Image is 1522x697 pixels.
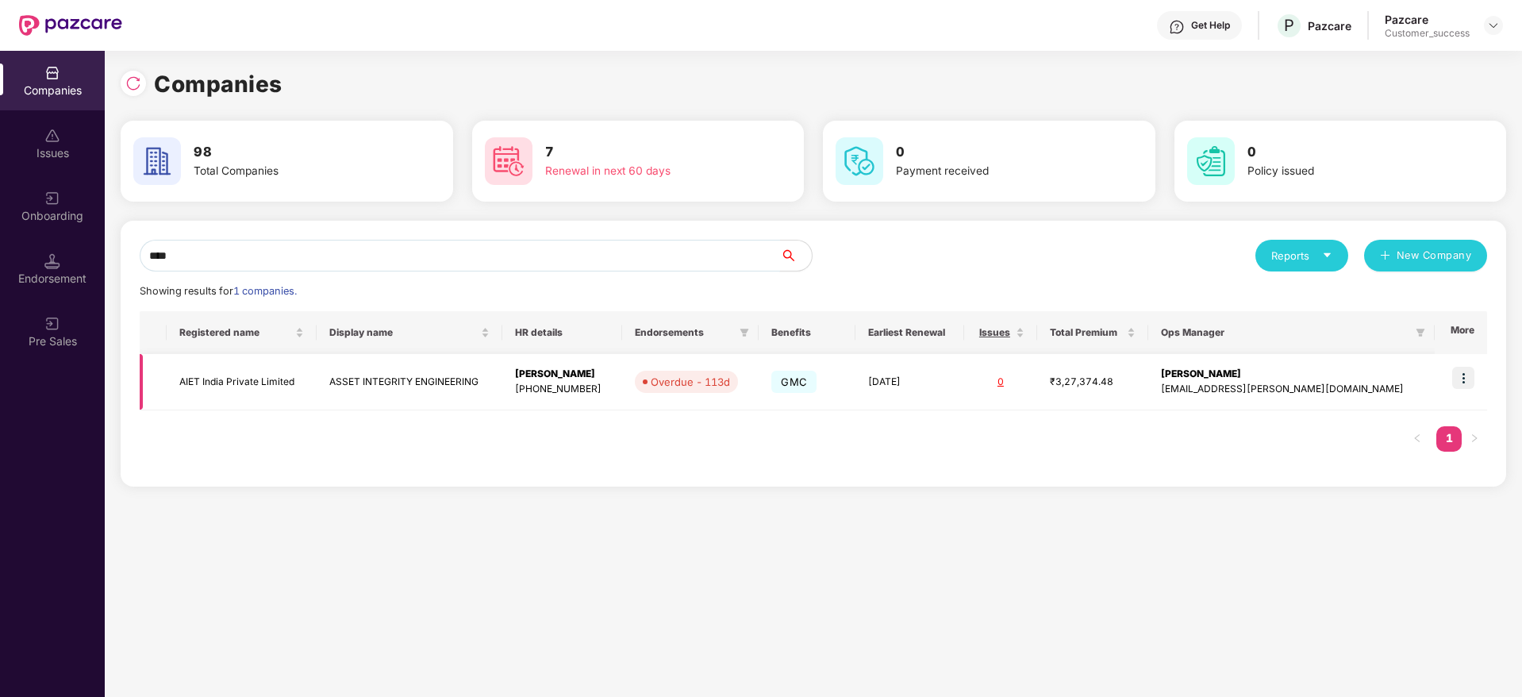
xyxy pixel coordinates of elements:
[515,382,609,397] div: [PHONE_NUMBER]
[1487,19,1500,32] img: svg+xml;base64,PHN2ZyBpZD0iRHJvcGRvd24tMzJ4MzIiIHhtbG5zPSJodHRwOi8vd3d3LnczLm9yZy8yMDAwL3N2ZyIgd2...
[317,311,503,354] th: Display name
[179,326,292,339] span: Registered name
[44,316,60,332] img: svg+xml;base64,PHN2ZyB3aWR0aD0iMjAiIGhlaWdodD0iMjAiIHZpZXdCb3g9IjAgMCAyMCAyMCIgZmlsbD0ibm9uZSIgeG...
[1462,426,1487,452] li: Next Page
[545,142,745,163] h3: 7
[836,137,883,185] img: svg+xml;base64,PHN2ZyB4bWxucz0iaHR0cDovL3d3dy53My5vcmcvMjAwMC9zdmciIHdpZHRoPSI2MCIgaGVpZ2h0PSI2MC...
[1412,433,1422,443] span: left
[1308,18,1351,33] div: Pazcare
[1284,16,1294,35] span: P
[1436,426,1462,450] a: 1
[167,354,317,410] td: AIET India Private Limited
[635,326,734,339] span: Endorsements
[1037,311,1149,354] th: Total Premium
[329,326,479,339] span: Display name
[515,367,609,382] div: [PERSON_NAME]
[779,240,813,271] button: search
[44,191,60,206] img: svg+xml;base64,PHN2ZyB3aWR0aD0iMjAiIGhlaWdodD0iMjAiIHZpZXdCb3g9IjAgMCAyMCAyMCIgZmlsbD0ibm9uZSIgeG...
[651,374,730,390] div: Overdue - 113d
[896,163,1096,180] div: Payment received
[1247,163,1447,180] div: Policy issued
[1385,12,1470,27] div: Pazcare
[759,311,855,354] th: Benefits
[736,323,752,342] span: filter
[167,311,317,354] th: Registered name
[1470,433,1479,443] span: right
[977,326,1013,339] span: Issues
[1405,426,1430,452] button: left
[1385,27,1470,40] div: Customer_success
[19,15,122,36] img: New Pazcare Logo
[44,128,60,144] img: svg+xml;base64,PHN2ZyBpZD0iSXNzdWVzX2Rpc2FibGVkIiB4bWxucz0iaHR0cDovL3d3dy53My5vcmcvMjAwMC9zdmciIH...
[1050,326,1124,339] span: Total Premium
[740,328,749,337] span: filter
[1397,248,1472,264] span: New Company
[133,137,181,185] img: svg+xml;base64,PHN2ZyB4bWxucz0iaHR0cDovL3d3dy53My5vcmcvMjAwMC9zdmciIHdpZHRoPSI2MCIgaGVpZ2h0PSI2MC...
[964,311,1037,354] th: Issues
[1435,311,1487,354] th: More
[1416,328,1425,337] span: filter
[1322,250,1332,260] span: caret-down
[44,253,60,269] img: svg+xml;base64,PHN2ZyB3aWR0aD0iMTQuNSIgaGVpZ2h0PSIxNC41IiB2aWV3Qm94PSIwIDAgMTYgMTYiIGZpbGw9Im5vbm...
[1452,367,1474,389] img: icon
[1405,426,1430,452] li: Previous Page
[1161,382,1421,397] div: [EMAIL_ADDRESS][PERSON_NAME][DOMAIN_NAME]
[1191,19,1230,32] div: Get Help
[1169,19,1185,35] img: svg+xml;base64,PHN2ZyBpZD0iSGVscC0zMngzMiIgeG1sbnM9Imh0dHA6Ly93d3cudzMub3JnLzIwMDAvc3ZnIiB3aWR0aD...
[317,354,503,410] td: ASSET INTEGRITY ENGINEERING
[855,354,965,410] td: [DATE]
[154,67,282,102] h1: Companies
[502,311,621,354] th: HR details
[125,75,141,91] img: svg+xml;base64,PHN2ZyBpZD0iUmVsb2FkLTMyeDMyIiB4bWxucz0iaHR0cDovL3d3dy53My5vcmcvMjAwMC9zdmciIHdpZH...
[1364,240,1487,271] button: plusNew Company
[1247,142,1447,163] h3: 0
[1187,137,1235,185] img: svg+xml;base64,PHN2ZyB4bWxucz0iaHR0cDovL3d3dy53My5vcmcvMjAwMC9zdmciIHdpZHRoPSI2MCIgaGVpZ2h0PSI2MC...
[779,249,812,262] span: search
[1380,250,1390,263] span: plus
[896,142,1096,163] h3: 0
[855,311,965,354] th: Earliest Renewal
[194,142,394,163] h3: 98
[545,163,745,180] div: Renewal in next 60 days
[1436,426,1462,452] li: 1
[1050,375,1136,390] div: ₹3,27,374.48
[1161,326,1409,339] span: Ops Manager
[194,163,394,180] div: Total Companies
[485,137,532,185] img: svg+xml;base64,PHN2ZyB4bWxucz0iaHR0cDovL3d3dy53My5vcmcvMjAwMC9zdmciIHdpZHRoPSI2MCIgaGVpZ2h0PSI2MC...
[771,371,817,393] span: GMC
[140,285,297,297] span: Showing results for
[1412,323,1428,342] span: filter
[1161,367,1421,382] div: [PERSON_NAME]
[44,65,60,81] img: svg+xml;base64,PHN2ZyBpZD0iQ29tcGFuaWVzIiB4bWxucz0iaHR0cDovL3d3dy53My5vcmcvMjAwMC9zdmciIHdpZHRoPS...
[1271,248,1332,264] div: Reports
[1462,426,1487,452] button: right
[977,375,1024,390] div: 0
[233,285,297,297] span: 1 companies.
